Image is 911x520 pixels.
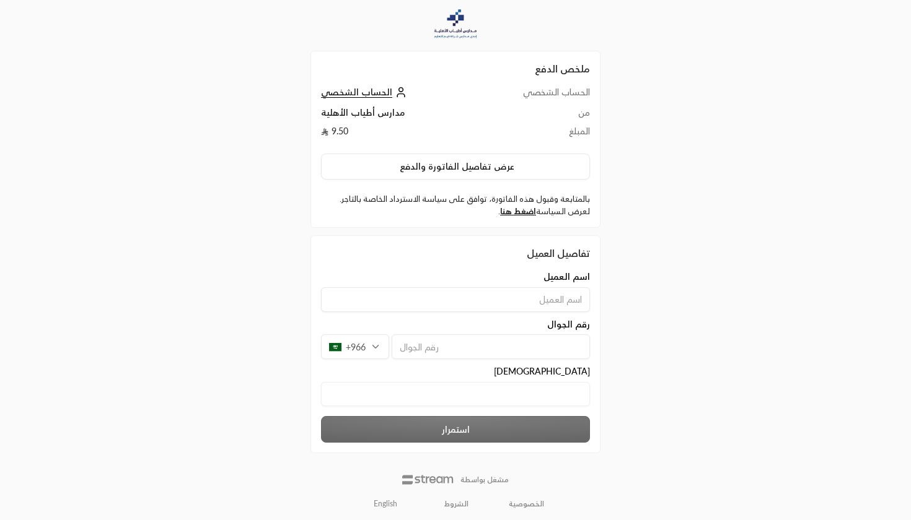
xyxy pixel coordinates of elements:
input: رقم الجوال [392,334,590,359]
div: تفاصيل العميل [321,246,590,261]
td: المبلغ [474,125,590,144]
a: اضغط هنا [500,206,536,216]
span: الحساب الشخصي [321,87,392,98]
button: عرض تفاصيل الفاتورة والدفع [321,154,590,180]
img: Company Logo [429,7,482,41]
div: +966 [321,334,389,359]
a: الشروط [444,499,469,509]
td: الحساب الشخصي [474,86,590,106]
span: [DEMOGRAPHIC_DATA] [494,365,590,378]
span: رقم الجوال [547,318,590,331]
a: English [367,494,404,514]
a: الخصوصية [509,499,544,509]
td: من [474,106,590,125]
td: مدارس أطياب الأهلية [321,106,474,125]
p: مشغل بواسطة [460,475,509,485]
td: 9.50 [321,125,474,144]
label: بالمتابعة وقبول هذه الفاتورة، توافق على سياسة الاسترداد الخاصة بالتاجر. لعرض السياسة . [321,193,590,217]
h2: ملخص الدفع [321,61,590,76]
span: اسم العميل [544,271,590,283]
a: الحساب الشخصي [321,87,410,97]
input: اسم العميل [321,287,590,312]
